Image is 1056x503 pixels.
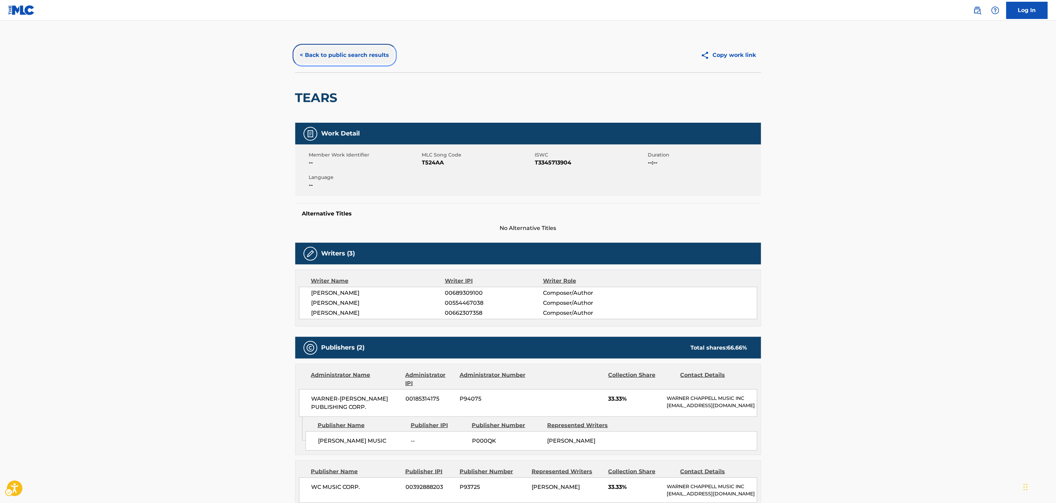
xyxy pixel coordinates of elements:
[460,467,526,476] div: Publisher Number
[309,151,420,159] span: Member Work Identifier
[318,421,406,430] div: Publisher Name
[543,309,632,317] span: Composer/Author
[547,437,596,444] span: [PERSON_NAME]
[422,159,533,167] span: T524AA
[991,6,999,14] img: help
[1022,470,1056,503] div: Chat Widget
[309,181,420,189] span: --
[309,159,420,167] span: --
[460,371,526,388] div: Administrator Number
[295,224,761,232] span: No Alternative Titles
[472,421,542,430] div: Publisher Number
[295,47,394,64] button: < Back to public search results
[727,344,747,351] span: 66.66 %
[701,51,713,60] img: Copy work link
[608,395,662,403] span: 33.33%
[422,151,533,159] span: MLC Song Code
[460,483,526,491] span: P93725
[311,467,400,476] div: Publisher Name
[306,130,315,138] img: Work Detail
[608,467,675,476] div: Collection Share
[608,371,675,388] div: Collection Share
[696,47,761,64] button: Copy work link
[543,299,632,307] span: Composer/Author
[1022,470,1056,503] iframe: Hubspot Iframe
[411,421,467,430] div: Publisher IPI
[445,299,543,307] span: 00554467038
[1006,2,1048,19] a: Log In
[543,277,632,285] div: Writer Role
[306,344,315,352] img: Publishers
[460,395,526,403] span: P94075
[295,90,341,105] h2: TEARS
[311,395,401,411] span: WARNER-[PERSON_NAME] PUBLISHING CORP.
[535,159,646,167] span: T3345713904
[648,159,759,167] span: --:--
[532,467,603,476] div: Represented Writers
[311,277,445,285] div: Writer Name
[680,371,747,388] div: Contact Details
[608,483,662,491] span: 33.33%
[302,210,754,217] h5: Alternative Titles
[667,402,757,409] p: [EMAIL_ADDRESS][DOMAIN_NAME]
[445,309,543,317] span: 00662307358
[311,289,445,297] span: [PERSON_NAME]
[445,289,543,297] span: 00689309100
[535,151,646,159] span: ISWC
[680,467,747,476] div: Contact Details
[406,467,454,476] div: Publisher IPI
[547,421,618,430] div: Represented Writers
[311,371,400,388] div: Administrator Name
[309,174,420,181] span: Language
[648,151,759,159] span: Duration
[311,299,445,307] span: [PERSON_NAME]
[306,250,315,258] img: Writers
[321,130,360,138] h5: Work Detail
[472,437,542,445] span: P000QK
[411,437,467,445] span: --
[532,484,580,490] span: [PERSON_NAME]
[667,395,757,402] p: WARNER CHAPPELL MUSIC INC
[321,344,365,352] h5: Publishers (2)
[311,483,401,491] span: WC MUSIC CORP.
[311,309,445,317] span: [PERSON_NAME]
[8,5,35,15] img: MLC Logo
[321,250,355,258] h5: Writers (3)
[406,483,454,491] span: 00392888203
[543,289,632,297] span: Composer/Author
[667,490,757,497] p: [EMAIL_ADDRESS][DOMAIN_NAME]
[973,6,982,14] img: search
[691,344,747,352] div: Total shares:
[1024,477,1028,497] div: Drag
[406,371,454,388] div: Administrator IPI
[667,483,757,490] p: WARNER CHAPPELL MUSIC INC
[445,277,543,285] div: Writer IPI
[318,437,406,445] span: [PERSON_NAME] MUSIC
[406,395,454,403] span: 00185314175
